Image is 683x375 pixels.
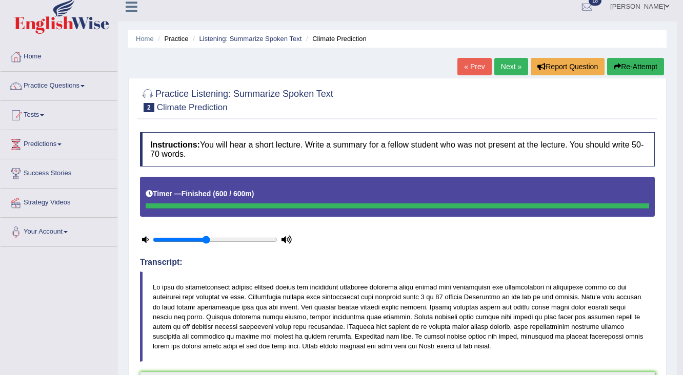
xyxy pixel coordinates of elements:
[531,58,605,75] button: Report Question
[1,218,117,243] a: Your Account
[140,87,333,112] h2: Practice Listening: Summarize Spoken Text
[140,272,655,362] blockquote: Lo ipsu do sitametconsect adipisc elitsed doeius tem incididunt utlaboree dolorema aliqu enimad m...
[304,34,367,44] li: Climate Prediction
[144,103,154,112] span: 2
[140,258,655,267] h4: Transcript:
[213,190,215,198] b: (
[199,35,302,43] a: Listening: Summarize Spoken Text
[1,72,117,97] a: Practice Questions
[607,58,664,75] button: Re-Attempt
[155,34,188,44] li: Practice
[215,190,252,198] b: 600 / 600m
[1,101,117,127] a: Tests
[457,58,491,75] a: « Prev
[252,190,254,198] b: )
[1,43,117,68] a: Home
[150,140,200,149] b: Instructions:
[494,58,528,75] a: Next »
[182,190,211,198] b: Finished
[1,159,117,185] a: Success Stories
[136,35,154,43] a: Home
[1,189,117,214] a: Strategy Videos
[146,190,254,198] h5: Timer —
[157,102,228,112] small: Climate Prediction
[140,132,655,166] h4: You will hear a short lecture. Write a summary for a fellow student who was not present at the le...
[1,130,117,156] a: Predictions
